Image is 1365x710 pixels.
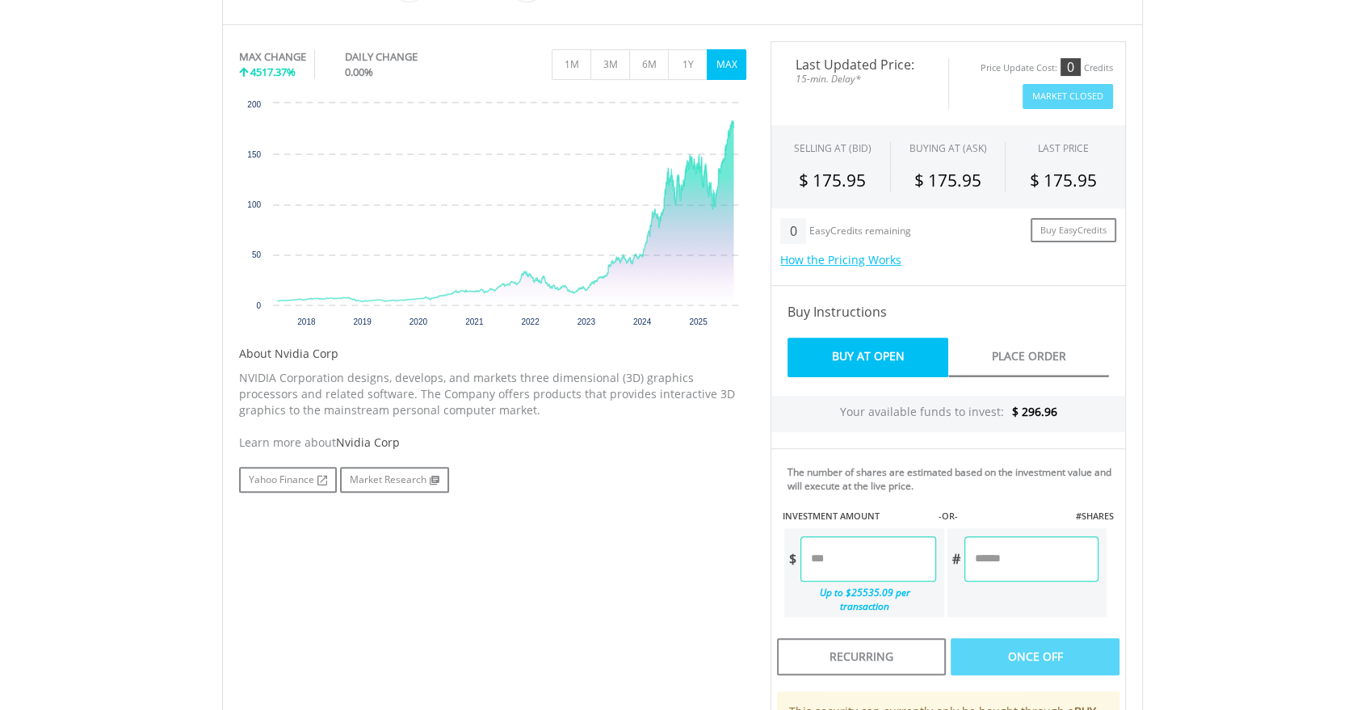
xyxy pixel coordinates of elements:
svg: Interactive chart [239,95,746,338]
span: 15-min. Delay* [783,71,936,86]
div: SELLING AT (BID) [794,141,871,155]
text: 2020 [409,317,428,326]
span: BUYING AT (ASK) [909,141,986,155]
span: $ 175.95 [1030,169,1097,191]
div: Price Update Cost: [981,62,1057,74]
div: 0 [780,218,805,244]
button: MAX [707,49,746,80]
span: 4517.37% [250,65,296,79]
text: 2018 [297,317,316,326]
span: Nvidia Corp [336,435,400,450]
label: -OR- [939,510,958,523]
button: Market Closed [1023,84,1113,109]
span: $ 175.95 [799,169,866,191]
text: 150 [247,150,261,159]
div: DAILY CHANGE [345,49,472,65]
div: The number of shares are estimated based on the investment value and will execute at the live price. [787,465,1119,493]
button: 1Y [668,49,708,80]
text: 100 [247,200,261,209]
div: EasyCredits remaining [809,225,911,239]
text: 2019 [353,317,372,326]
button: 1M [552,49,591,80]
div: Once Off [951,638,1119,675]
div: 0 [1060,58,1081,76]
div: Recurring [777,638,946,675]
div: Credits [1084,62,1113,74]
button: 6M [629,49,669,80]
text: 200 [247,100,261,109]
label: #SHARES [1076,510,1114,523]
a: Buy EasyCredits [1031,218,1116,243]
div: Chart. Highcharts interactive chart. [239,95,746,338]
span: Last Updated Price: [783,58,936,71]
p: NVIDIA Corporation designs, develops, and markets three dimensional (3D) graphics processors and ... [239,370,746,418]
div: Your available funds to invest: [771,396,1125,432]
h5: About Nvidia Corp [239,346,746,362]
a: Yahoo Finance [239,467,337,493]
text: 2025 [689,317,708,326]
span: $ 175.95 [914,169,981,191]
text: 2022 [521,317,540,326]
a: How the Pricing Works [780,252,901,267]
div: LAST PRICE [1038,141,1089,155]
div: Learn more about [239,435,746,451]
text: 2023 [577,317,596,326]
h4: Buy Instructions [787,302,1109,321]
a: Place Order [948,338,1109,377]
div: $ [784,536,800,582]
text: 2024 [633,317,652,326]
text: 50 [252,250,262,259]
div: MAX CHANGE [239,49,306,65]
a: Buy At Open [787,338,948,377]
span: $ 296.96 [1012,404,1057,419]
label: INVESTMENT AMOUNT [783,510,880,523]
span: 0.00% [345,65,373,79]
div: Up to $25535.09 per transaction [784,582,936,617]
button: 3M [590,49,630,80]
text: 0 [256,301,261,310]
div: # [947,536,964,582]
text: 2021 [465,317,484,326]
a: Market Research [340,467,449,493]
